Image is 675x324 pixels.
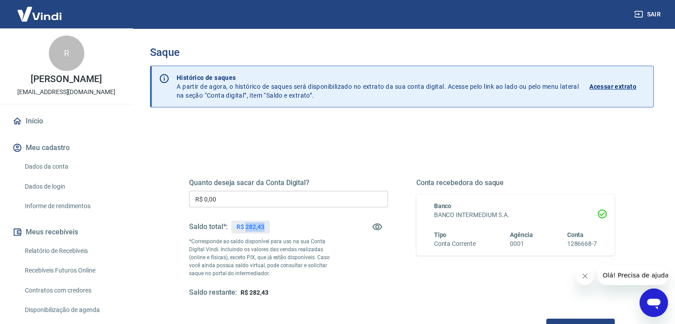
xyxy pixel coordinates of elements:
span: R$ 282,43 [241,289,268,296]
div: R [49,36,84,71]
a: Disponibilização de agenda [21,301,122,319]
a: Recebíveis Futuros Online [21,261,122,280]
span: Banco [434,202,452,209]
p: R$ 282,43 [237,222,264,232]
a: Início [11,111,122,131]
a: Informe de rendimentos [21,197,122,215]
span: Tipo [434,231,447,238]
h3: Saque [150,46,654,59]
p: [EMAIL_ADDRESS][DOMAIN_NAME] [17,87,115,97]
img: Vindi [11,0,68,28]
h6: BANCO INTERMEDIUM S.A. [434,210,597,220]
h6: Conta Corrente [434,239,476,249]
span: Agência [510,231,533,238]
h5: Saldo total*: [189,222,228,231]
a: Acessar extrato [589,73,646,100]
h6: 1286668-7 [567,239,597,249]
h5: Quanto deseja sacar da Conta Digital? [189,178,388,187]
p: *Corresponde ao saldo disponível para uso na sua Conta Digital Vindi. Incluindo os valores das ve... [189,237,338,277]
h6: 0001 [510,239,533,249]
p: Acessar extrato [589,82,636,91]
p: A partir de agora, o histórico de saques será disponibilizado no extrato da sua conta digital. Ac... [177,73,579,100]
button: Meu cadastro [11,138,122,158]
a: Dados da conta [21,158,122,176]
a: Relatório de Recebíveis [21,242,122,260]
a: Dados de login [21,178,122,196]
iframe: Botão para abrir a janela de mensagens [639,288,668,317]
a: Contratos com credores [21,281,122,300]
iframe: Fechar mensagem [576,267,594,285]
p: Histórico de saques [177,73,579,82]
button: Sair [632,6,664,23]
iframe: Mensagem da empresa [597,265,668,285]
span: Conta [567,231,584,238]
p: [PERSON_NAME] [31,75,102,84]
h5: Saldo restante: [189,288,237,297]
h5: Conta recebedora do saque [416,178,615,187]
span: Olá! Precisa de ajuda? [5,6,75,13]
button: Meus recebíveis [11,222,122,242]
